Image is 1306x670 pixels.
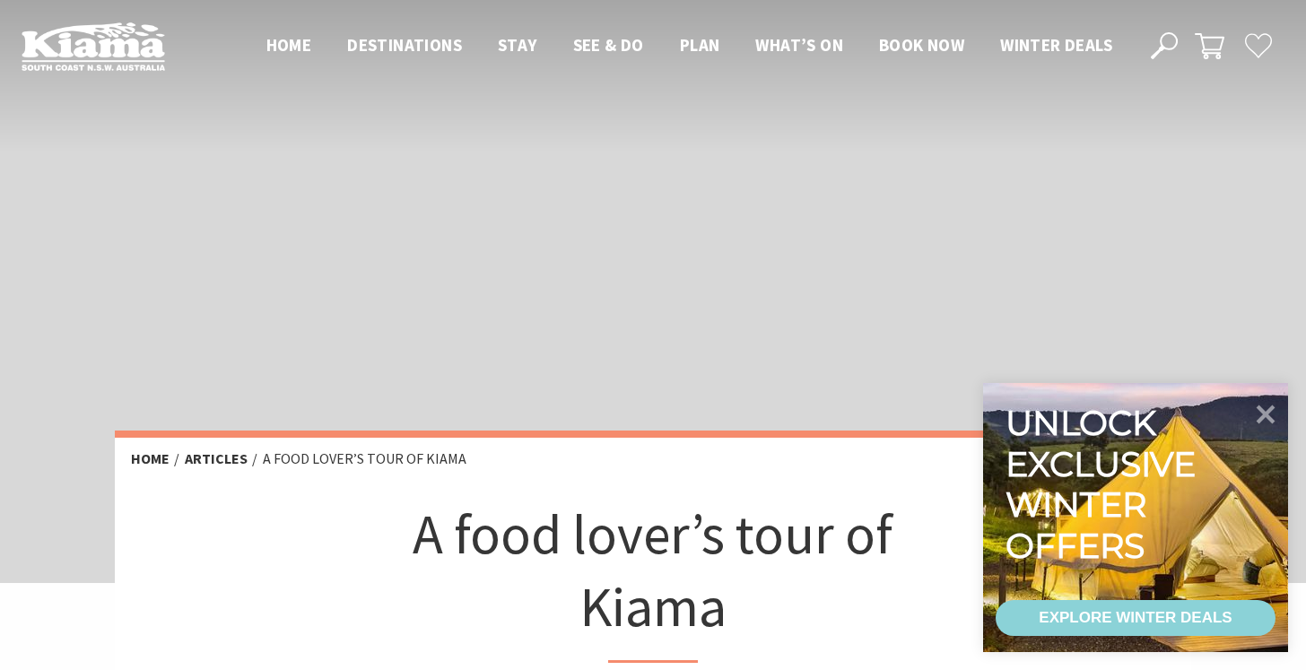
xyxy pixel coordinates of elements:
span: Book now [879,34,964,56]
span: Destinations [347,34,462,56]
a: EXPLORE WINTER DEALS [996,600,1276,636]
a: Articles [185,449,248,468]
img: Kiama Logo [22,22,165,71]
span: Home [266,34,312,56]
span: Winter Deals [1000,34,1112,56]
a: Home [131,449,170,468]
span: See & Do [573,34,644,56]
div: EXPLORE WINTER DEALS [1039,600,1232,636]
span: Plan [680,34,720,56]
span: What’s On [755,34,843,56]
nav: Main Menu [248,31,1130,61]
h1: A food lover’s tour of Kiama [387,498,919,663]
div: Unlock exclusive winter offers [1006,403,1204,566]
li: A food lover’s tour of Kiama [263,448,466,471]
span: Stay [498,34,537,56]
